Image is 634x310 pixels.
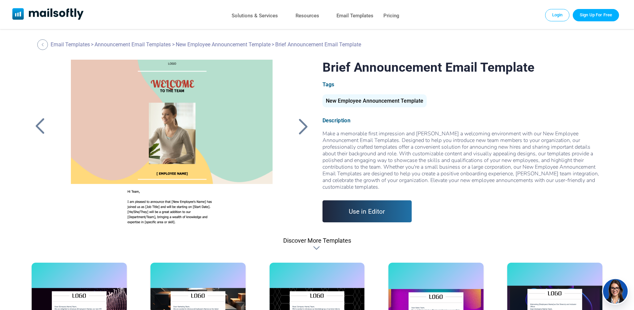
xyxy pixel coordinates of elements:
a: Back [295,118,312,135]
a: Announcement Email Templates [95,41,171,48]
a: Back [37,39,50,50]
a: Trial [573,9,619,21]
a: Back [32,118,48,135]
a: Solutions & Services [232,11,278,21]
a: New Employee Announcement Template [176,41,271,48]
a: Resources [296,11,319,21]
a: Login [545,9,570,21]
div: Make a memorable first impression and [PERSON_NAME] a welcoming environment with our New Employee... [322,130,602,190]
div: Discover More Templates [313,245,321,251]
div: Discover More Templates [283,237,351,244]
h1: Brief Announcement Email Template [322,60,602,75]
div: Description [322,117,602,124]
a: Email Templates [51,41,90,48]
a: New Employee Announcement Template [322,100,427,103]
a: Brief Announcement Email Template [60,60,284,226]
div: New Employee Announcement Template [322,94,427,107]
a: Use in Editor [322,200,412,222]
a: Mailsoftly [12,8,84,21]
a: Email Templates [336,11,373,21]
a: Pricing [383,11,399,21]
div: Tags [322,81,602,88]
